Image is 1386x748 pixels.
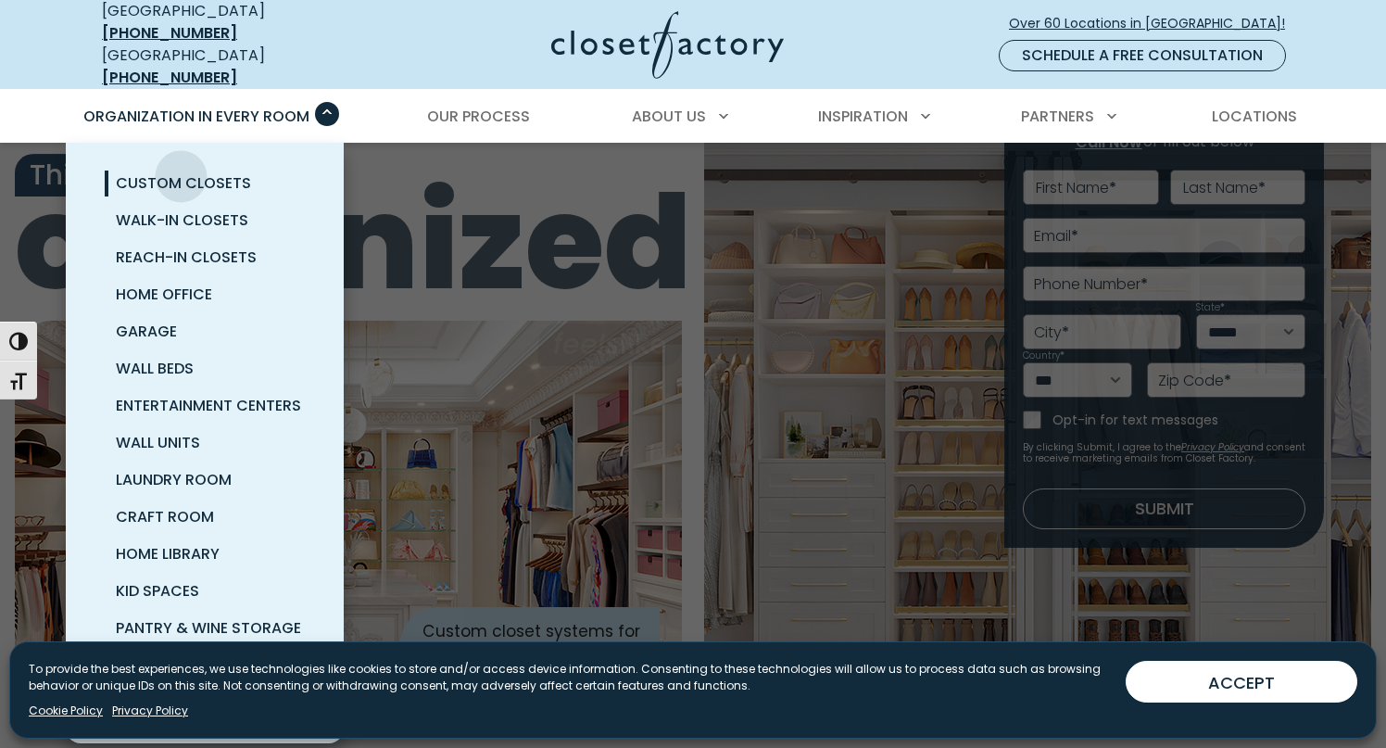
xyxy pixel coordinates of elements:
button: ACCEPT [1126,661,1357,703]
a: Schedule a Free Consultation [999,40,1286,71]
span: Home Office [116,284,212,305]
span: About Us [632,106,706,127]
span: Pantry & Wine Storage [116,617,301,639]
span: Entertainment Centers [116,395,301,416]
span: Home Library [116,543,220,564]
span: Reach-In Closets [116,247,257,268]
span: Laundry Room [116,469,232,490]
span: Inspiration [818,106,908,127]
span: Organization in Every Room [83,106,309,127]
span: Kid Spaces [116,580,199,602]
nav: Primary Menu [70,91,1316,143]
span: Over 60 Locations in [GEOGRAPHIC_DATA]! [1009,14,1300,33]
ul: Organization in Every Room submenu [66,143,344,743]
div: [GEOGRAPHIC_DATA] [102,44,371,89]
a: Over 60 Locations in [GEOGRAPHIC_DATA]! [1008,7,1301,40]
span: Craft Room [116,506,214,527]
span: Walk-In Closets [116,209,248,231]
p: To provide the best experiences, we use technologies like cookies to store and/or access device i... [29,661,1111,694]
span: Our Process [427,106,530,127]
span: Custom Closets [116,172,251,194]
span: Wall Beds [116,358,194,379]
span: Partners [1021,106,1094,127]
a: Privacy Policy [112,703,188,719]
a: [PHONE_NUMBER] [102,67,237,88]
span: Locations [1212,106,1297,127]
a: Cookie Policy [29,703,103,719]
span: Wall Units [116,432,200,453]
img: Closet Factory Logo [551,11,784,79]
a: [PHONE_NUMBER] [102,22,237,44]
span: Garage [116,321,177,342]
